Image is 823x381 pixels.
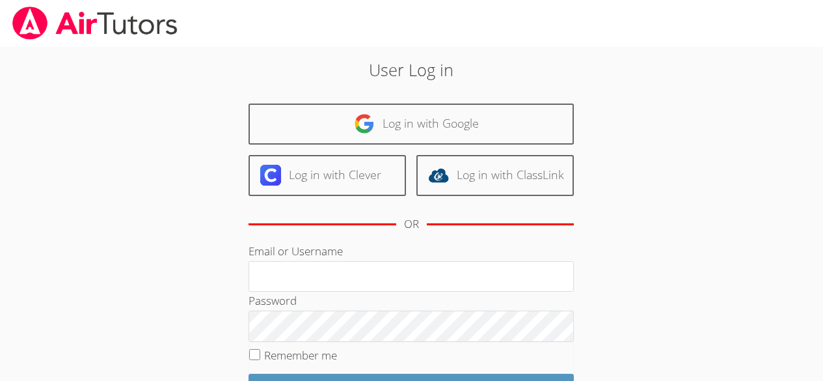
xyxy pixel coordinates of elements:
[260,165,281,186] img: clever-logo-6eab21bc6e7a338710f1a6ff85c0baf02591cd810cc4098c63d3a4b26e2feb20.svg
[249,244,343,259] label: Email or Username
[264,348,337,363] label: Remember me
[428,165,449,186] img: classlink-logo-d6bb404cc1216ec64c9a2012d9dc4662098be43eaf13dc465df04b49fa7ab582.svg
[249,293,297,308] label: Password
[11,7,179,40] img: airtutors_banner-c4298cdbf04f3fff15de1276eac7730deb9818008684d7c2e4769d2f7ddbe033.png
[404,215,419,234] div: OR
[249,155,406,196] a: Log in with Clever
[249,104,574,145] a: Log in with Google
[189,57,634,82] h2: User Log in
[416,155,574,196] a: Log in with ClassLink
[354,113,375,134] img: google-logo-50288ca7cdecda66e5e0955fdab243c47b7ad437acaf1139b6f446037453330a.svg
